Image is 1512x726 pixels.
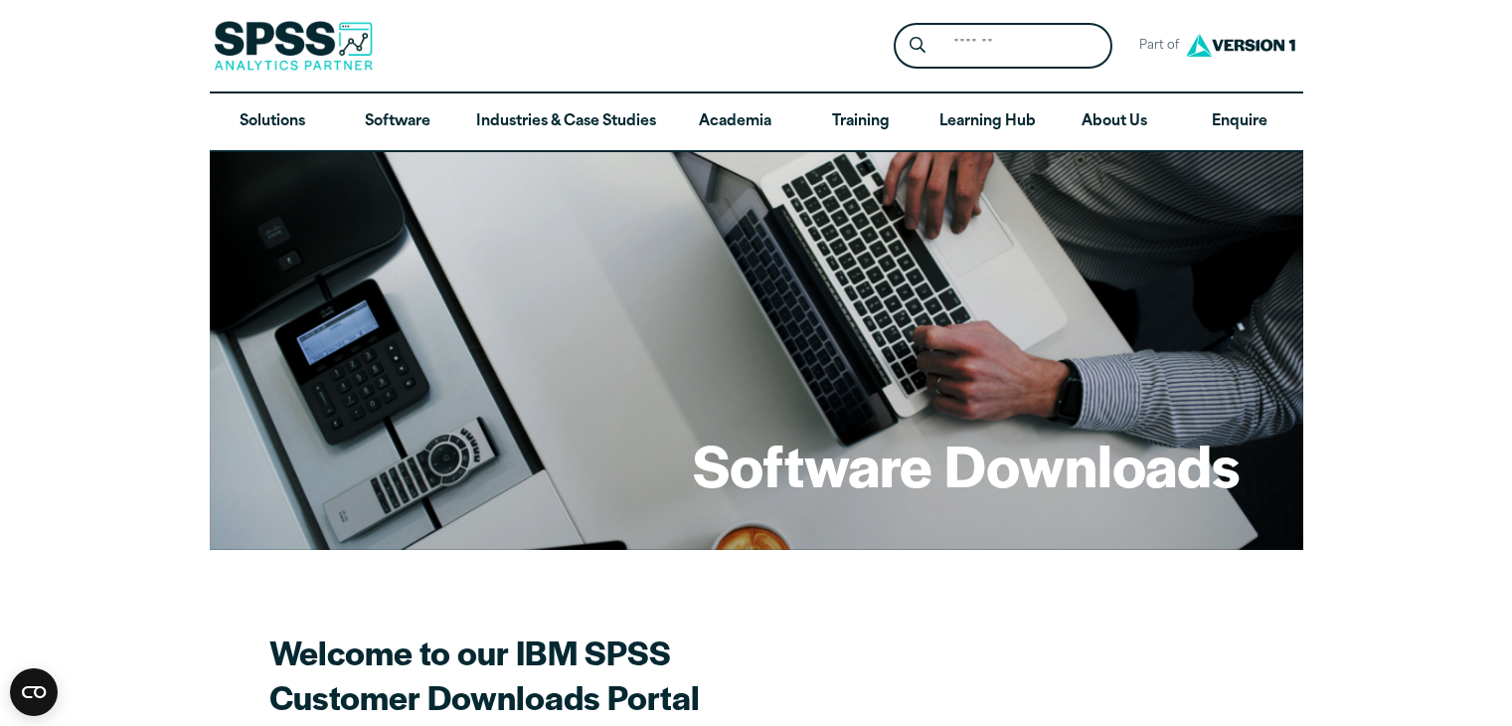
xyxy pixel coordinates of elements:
a: Software [335,93,460,151]
h1: Software Downloads [693,426,1240,503]
a: Enquire [1177,93,1302,151]
a: Solutions [210,93,335,151]
svg: Search magnifying glass icon [910,37,925,54]
nav: Desktop version of site main menu [210,93,1303,151]
button: Search magnifying glass icon [899,28,935,65]
img: SPSS Analytics Partner [214,21,373,71]
a: Industries & Case Studies [460,93,672,151]
span: Part of [1128,32,1181,61]
form: Site Header Search Form [894,23,1112,70]
a: Learning Hub [924,93,1052,151]
h2: Welcome to our IBM SPSS Customer Downloads Portal [269,630,965,719]
img: Version1 Logo [1181,27,1300,64]
button: Open CMP widget [10,668,58,716]
a: Academia [672,93,797,151]
a: Training [797,93,923,151]
a: About Us [1052,93,1177,151]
